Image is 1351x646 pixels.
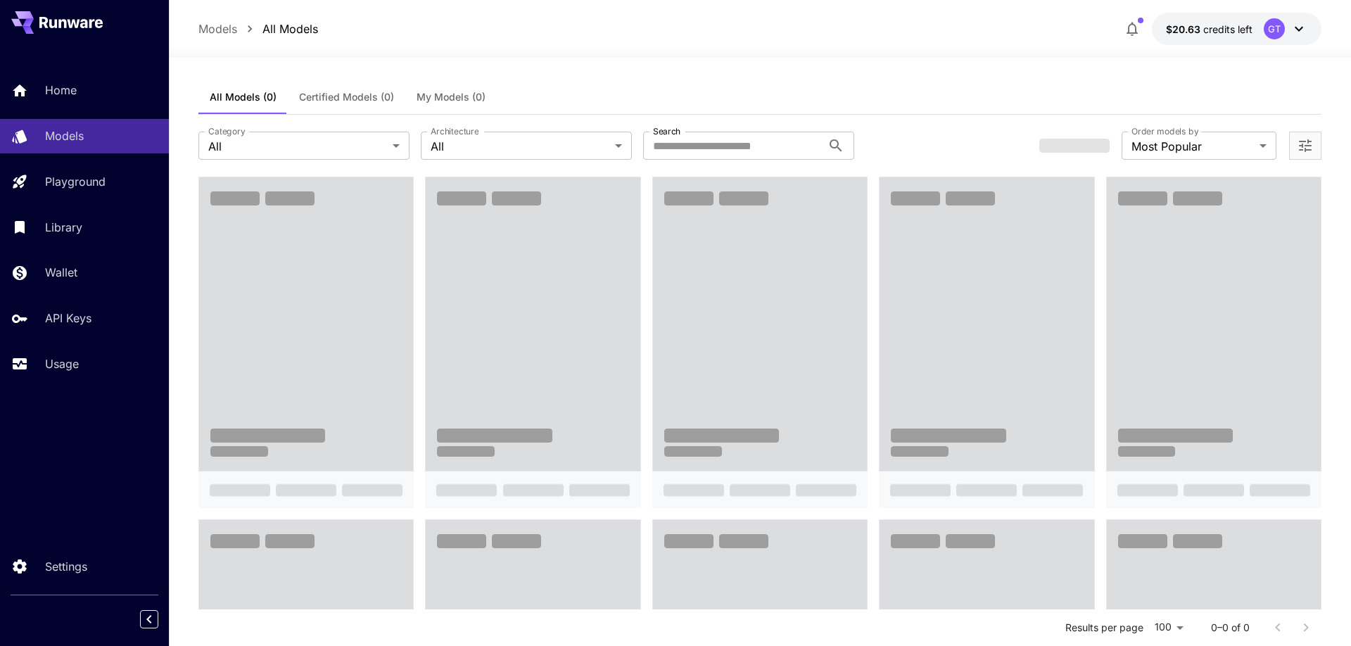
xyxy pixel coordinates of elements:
a: Models [198,20,237,37]
p: Results per page [1065,621,1143,635]
p: Usage [45,355,79,372]
span: All Models (0) [210,91,277,103]
p: Library [45,219,82,236]
button: Collapse sidebar [140,610,158,628]
button: Open more filters [1297,137,1314,155]
p: 0–0 of 0 [1211,621,1250,635]
span: All [208,138,387,155]
div: Collapse sidebar [151,607,169,632]
span: All [431,138,609,155]
p: Settings [45,558,87,575]
label: Order models by [1131,125,1198,137]
span: Certified Models (0) [299,91,394,103]
p: Models [45,127,84,144]
p: Home [45,82,77,99]
div: 100 [1149,617,1188,638]
p: API Keys [45,310,91,327]
a: All Models [262,20,318,37]
div: GT [1264,18,1285,39]
nav: breadcrumb [198,20,318,37]
span: Most Popular [1131,138,1254,155]
label: Architecture [431,125,478,137]
div: $20.63392 [1166,22,1252,37]
p: Wallet [45,264,77,281]
label: Search [653,125,680,137]
span: $20.63 [1166,23,1203,35]
span: My Models (0) [417,91,486,103]
span: credits left [1203,23,1252,35]
p: Playground [45,173,106,190]
label: Category [208,125,246,137]
button: $20.63392GT [1152,13,1321,45]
